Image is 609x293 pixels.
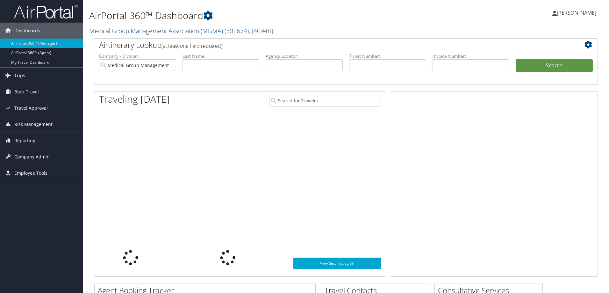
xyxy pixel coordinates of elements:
button: Search [516,59,593,72]
span: Trips [14,68,25,84]
h2: Airtinerary Lookup [99,40,551,50]
span: ( 301674 ) [225,26,249,35]
a: [PERSON_NAME] [552,3,603,22]
label: Last Name: [183,53,260,59]
span: (at least one field required) [161,42,222,49]
span: Reporting [14,133,35,149]
label: Agency Locator: [266,53,343,59]
span: Company Admin [14,149,50,165]
span: [PERSON_NAME] [557,9,596,16]
span: , [ 40948 ] [249,26,273,35]
span: Dashboards [14,23,40,39]
h1: AirPortal 360™ Dashboard [89,9,432,22]
span: Employee Tools [14,165,47,181]
span: Travel Approval [14,100,48,116]
a: Medical Group Management Association (MGMA) [89,26,273,35]
h1: Traveling [DATE] [99,92,170,106]
span: Risk Management [14,116,53,132]
label: Company - Division: [99,53,176,59]
img: airportal-logo.png [14,4,78,19]
label: Invoice Number: [433,53,510,59]
a: View SecurityLogic® [293,258,381,269]
span: Book Travel [14,84,39,100]
input: Search for Traveler [269,95,381,106]
label: Ticket Number: [349,53,426,59]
